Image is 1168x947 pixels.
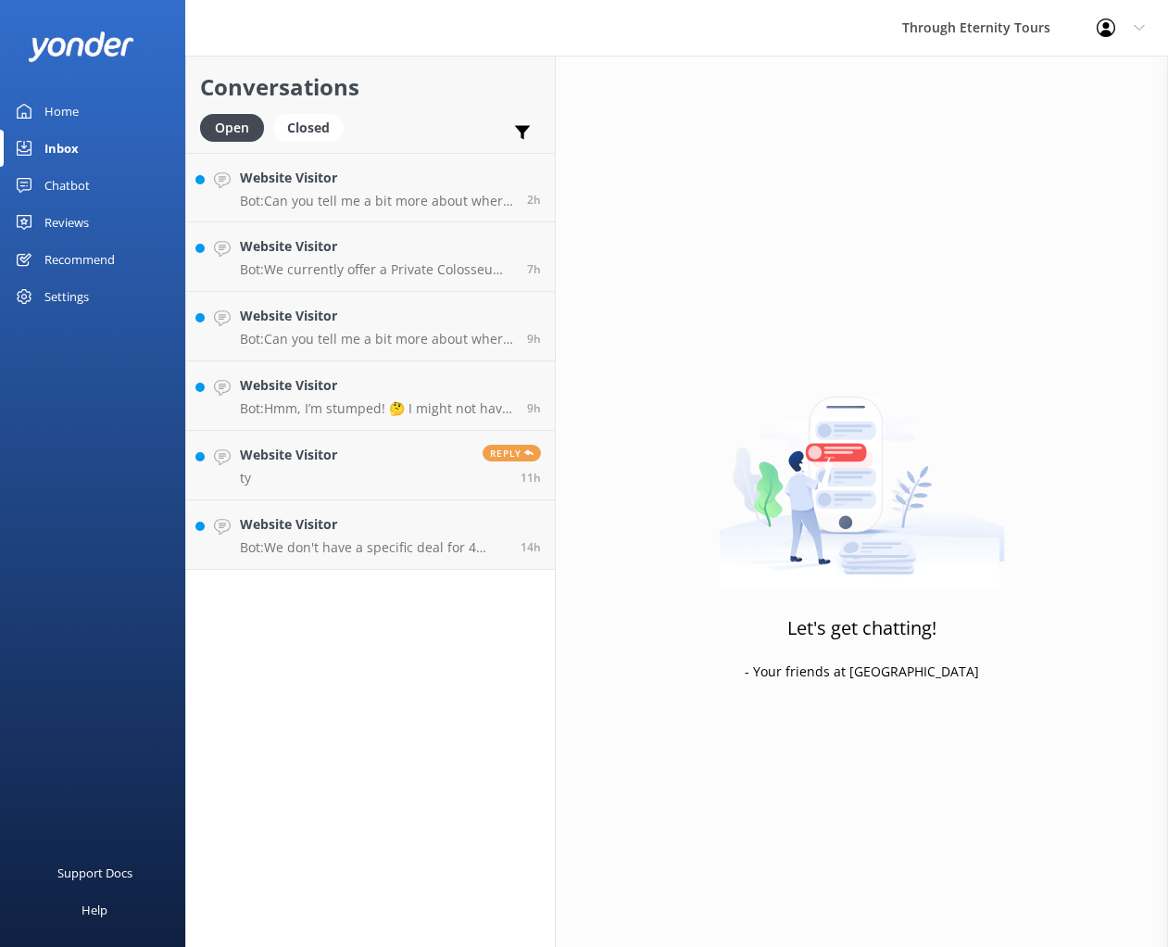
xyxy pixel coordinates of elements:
[527,192,541,208] span: Sep 09 2025 10:58am (UTC +02:00) Europe/Amsterdam
[186,292,555,361] a: Website VisitorBot:Can you tell me a bit more about where you are going? We have an amazing array...
[240,539,507,556] p: Bot: We don't have a specific deal for 4 people, but if you book four or more private tours with ...
[240,375,513,396] h4: Website Visitor
[240,470,337,486] p: ty
[527,400,541,416] span: Sep 09 2025 03:13am (UTC +02:00) Europe/Amsterdam
[240,306,513,326] h4: Website Visitor
[44,204,89,241] div: Reviews
[240,400,513,417] p: Bot: Hmm, I’m stumped! 🤔 I might not have the answer to that one, but our amazing team definitely...
[44,93,79,130] div: Home
[82,891,107,928] div: Help
[200,117,273,137] a: Open
[28,32,134,62] img: yonder-white-logo.png
[200,114,264,142] div: Open
[240,236,513,257] h4: Website Visitor
[787,613,936,643] h3: Let's get chatting!
[273,117,353,137] a: Closed
[521,539,541,555] span: Sep 08 2025 10:49pm (UTC +02:00) Europe/Amsterdam
[186,500,555,570] a: Website VisitorBot:We don't have a specific deal for 4 people, but if you book four or more priva...
[240,331,513,347] p: Bot: Can you tell me a bit more about where you are going? We have an amazing array of group and ...
[186,222,555,292] a: Website VisitorBot:We currently offer a Private Colosseum Underground Tour with Arena Floor & Anc...
[719,358,1005,589] img: artwork of a man stealing a conversation from at giant smartphone
[44,278,89,315] div: Settings
[745,662,979,682] p: - Your friends at [GEOGRAPHIC_DATA]
[521,470,541,486] span: Sep 09 2025 01:21am (UTC +02:00) Europe/Amsterdam
[240,514,507,535] h4: Website Visitor
[44,241,115,278] div: Recommend
[186,361,555,431] a: Website VisitorBot:Hmm, I’m stumped! 🤔 I might not have the answer to that one, but our amazing t...
[273,114,344,142] div: Closed
[240,261,513,278] p: Bot: We currently offer a Private Colosseum Underground Tour with Arena Floor & Ancient [GEOGRAPH...
[240,445,337,465] h4: Website Visitor
[44,130,79,167] div: Inbox
[240,193,513,209] p: Bot: Can you tell me a bit more about where you are going? We have an amazing array of group and ...
[200,69,541,105] h2: Conversations
[186,153,555,222] a: Website VisitorBot:Can you tell me a bit more about where you are going? We have an amazing array...
[240,168,513,188] h4: Website Visitor
[44,167,90,204] div: Chatbot
[186,431,555,500] a: Website VisitortyReply11h
[527,331,541,347] span: Sep 09 2025 03:59am (UTC +02:00) Europe/Amsterdam
[57,854,132,891] div: Support Docs
[527,261,541,277] span: Sep 09 2025 05:57am (UTC +02:00) Europe/Amsterdam
[483,445,541,461] span: Reply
